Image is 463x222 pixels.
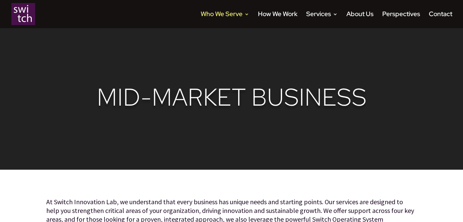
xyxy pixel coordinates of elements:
a: How We Work [258,12,297,28]
a: Services [306,12,338,28]
a: Contact [429,12,452,28]
h1: Mid-Market Business [46,83,417,115]
a: Who We Serve [201,12,249,28]
a: About Us [346,12,374,28]
a: Perspectives [382,12,420,28]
